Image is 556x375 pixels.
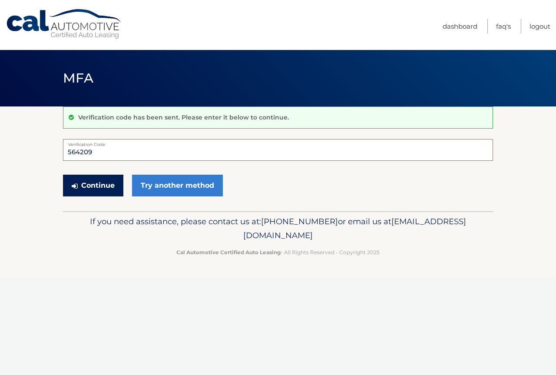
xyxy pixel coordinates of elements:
span: [EMAIL_ADDRESS][DOMAIN_NAME] [243,216,466,240]
a: FAQ's [496,19,511,33]
a: Try another method [132,175,223,196]
p: If you need assistance, please contact us at: or email us at [69,215,487,242]
a: Logout [530,19,550,33]
span: MFA [63,70,93,86]
p: - All Rights Reserved - Copyright 2025 [69,248,487,257]
p: Verification code has been sent. Please enter it below to continue. [78,113,289,121]
input: Verification Code [63,139,493,161]
label: Verification Code [63,139,493,146]
a: Cal Automotive [6,9,123,40]
span: [PHONE_NUMBER] [261,216,338,226]
button: Continue [63,175,123,196]
a: Dashboard [443,19,477,33]
strong: Cal Automotive Certified Auto Leasing [176,249,281,256]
